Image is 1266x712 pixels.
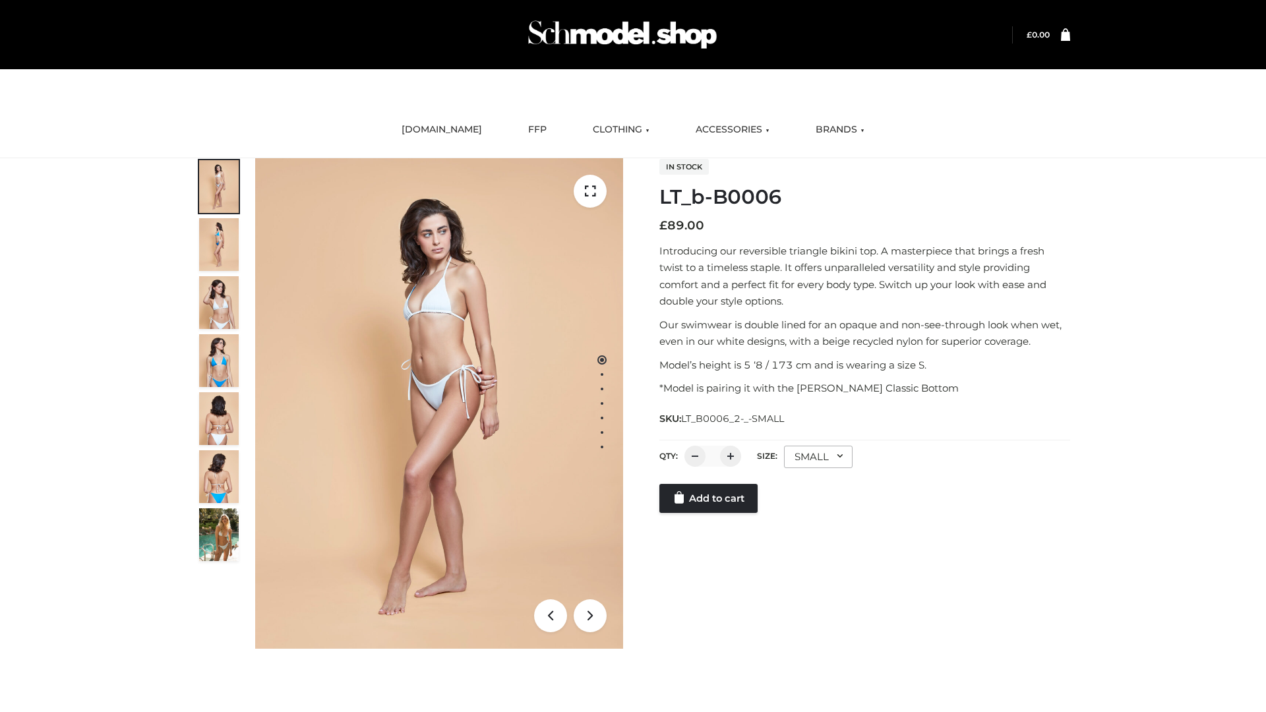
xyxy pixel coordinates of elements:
a: CLOTHING [583,115,659,144]
span: £ [1027,30,1032,40]
a: ACCESSORIES [686,115,779,144]
a: FFP [518,115,557,144]
h1: LT_b-B0006 [659,185,1070,209]
label: QTY: [659,451,678,461]
label: Size: [757,451,777,461]
img: ArielClassicBikiniTop_CloudNine_AzureSky_OW114ECO_3-scaled.jpg [199,276,239,329]
img: ArielClassicBikiniTop_CloudNine_AzureSky_OW114ECO_8-scaled.jpg [199,450,239,503]
img: Arieltop_CloudNine_AzureSky2.jpg [199,508,239,561]
p: Our swimwear is double lined for an opaque and non-see-through look when wet, even in our white d... [659,316,1070,350]
img: Schmodel Admin 964 [524,9,721,61]
img: ArielClassicBikiniTop_CloudNine_AzureSky_OW114ECO_1-scaled.jpg [199,160,239,213]
img: ArielClassicBikiniTop_CloudNine_AzureSky_OW114ECO_7-scaled.jpg [199,392,239,445]
span: LT_B0006_2-_-SMALL [681,413,784,425]
div: SMALL [784,446,853,468]
span: £ [659,218,667,233]
span: SKU: [659,411,785,427]
p: Introducing our reversible triangle bikini top. A masterpiece that brings a fresh twist to a time... [659,243,1070,310]
img: ArielClassicBikiniTop_CloudNine_AzureSky_OW114ECO_1 [255,158,623,649]
img: ArielClassicBikiniTop_CloudNine_AzureSky_OW114ECO_2-scaled.jpg [199,218,239,271]
a: Add to cart [659,484,758,513]
a: [DOMAIN_NAME] [392,115,492,144]
img: ArielClassicBikiniTop_CloudNine_AzureSky_OW114ECO_4-scaled.jpg [199,334,239,387]
bdi: 0.00 [1027,30,1050,40]
p: *Model is pairing it with the [PERSON_NAME] Classic Bottom [659,380,1070,397]
p: Model’s height is 5 ‘8 / 173 cm and is wearing a size S. [659,357,1070,374]
bdi: 89.00 [659,218,704,233]
a: BRANDS [806,115,874,144]
a: £0.00 [1027,30,1050,40]
span: In stock [659,159,709,175]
